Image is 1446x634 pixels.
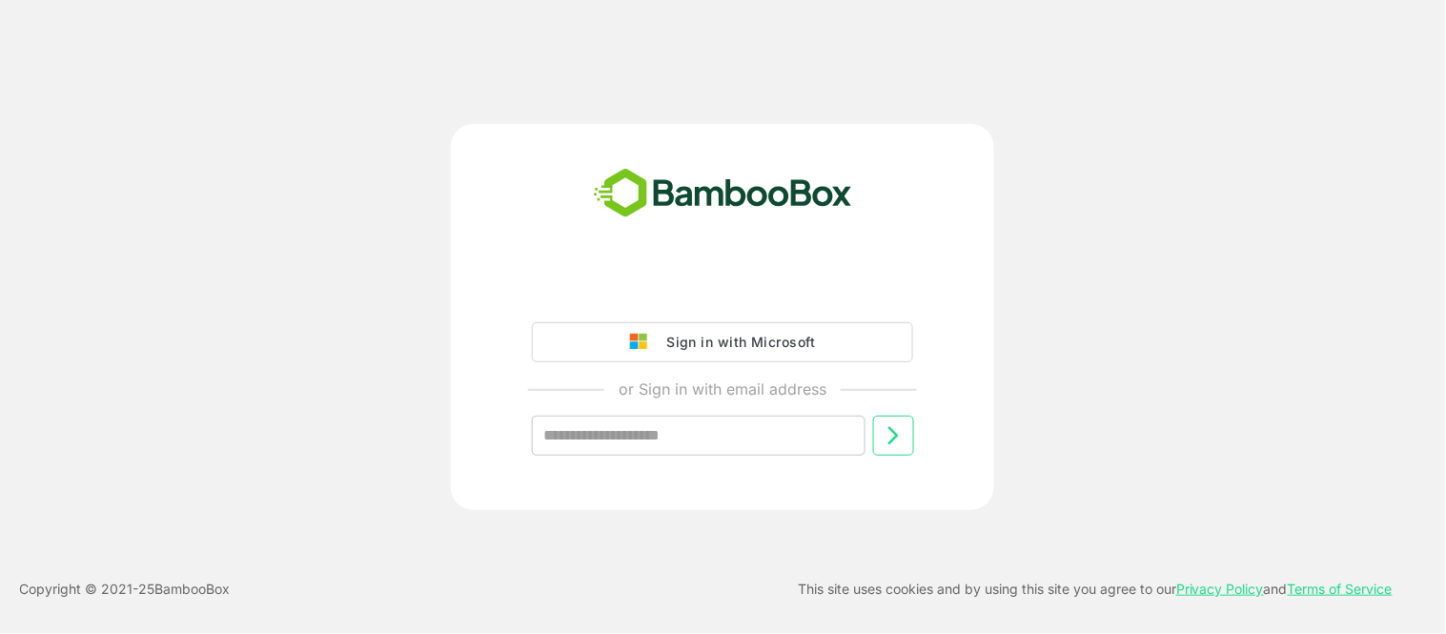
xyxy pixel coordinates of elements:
[522,269,923,311] iframe: Sign in with Google Button
[583,162,863,225] img: bamboobox
[630,334,657,351] img: google
[619,378,826,400] p: or Sign in with email address
[798,578,1393,601] p: This site uses cookies and by using this site you agree to our and
[657,330,815,355] div: Sign in with Microsoft
[19,578,230,601] p: Copyright © 2021- 25 BambooBox
[1288,581,1393,597] a: Terms of Service
[1176,581,1264,597] a: Privacy Policy
[532,322,913,362] button: Sign in with Microsoft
